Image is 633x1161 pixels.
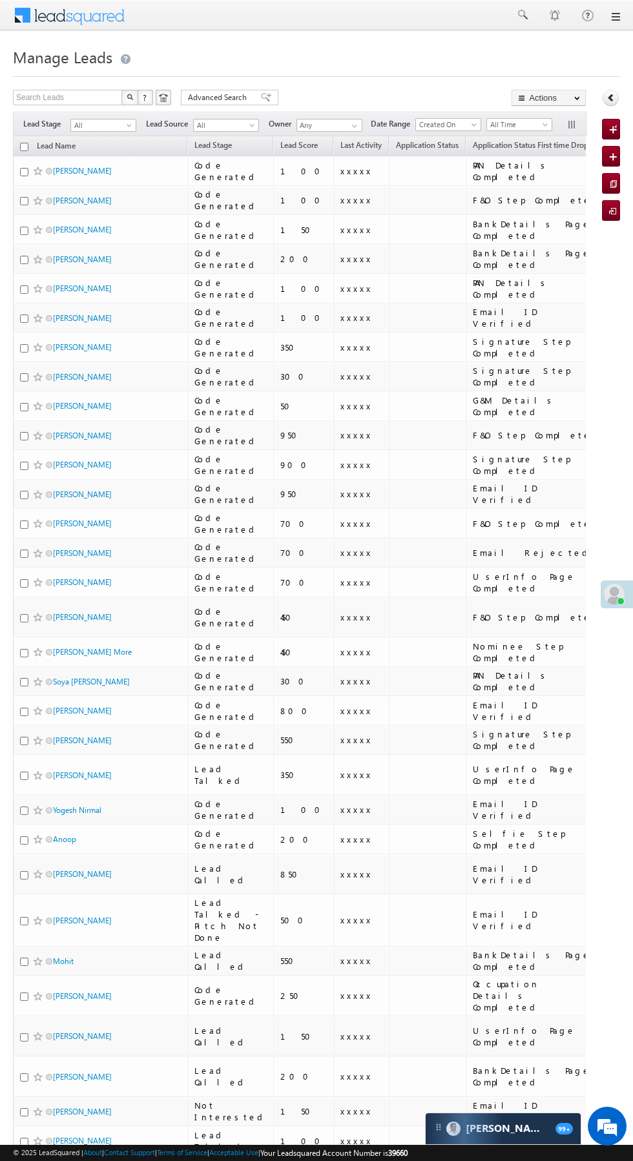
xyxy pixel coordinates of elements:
[340,577,373,588] span: xxxxx
[194,306,267,329] div: Code Generated
[194,863,267,886] div: Lead Called
[194,984,267,1007] div: Code Generated
[280,675,328,687] div: 300
[473,798,603,821] div: Email ID Verified
[280,577,328,588] div: 700
[194,1025,267,1048] div: Lead Called
[340,1135,373,1146] span: xxxxx
[53,916,112,925] a: [PERSON_NAME]
[280,140,318,150] span: Lead Score
[53,283,112,293] a: [PERSON_NAME]
[194,828,267,851] div: Code Generated
[53,548,112,558] a: [PERSON_NAME]
[425,1113,581,1145] div: carter-dragCarter[PERSON_NAME]99+
[473,482,603,506] div: Email ID Verified
[146,118,193,130] span: Lead Source
[371,118,415,130] span: Date Range
[194,763,267,786] div: Lead Talked
[473,699,603,723] div: Email ID Verified
[194,453,267,477] div: Code Generated
[340,769,373,780] span: xxxxx
[280,400,328,412] div: 50
[194,119,255,131] span: All
[194,641,267,664] div: Code Generated
[194,365,267,388] div: Code Generated
[53,706,112,715] a: [PERSON_NAME]
[340,705,373,716] span: xxxxx
[280,834,328,845] div: 200
[473,395,603,418] div: G&M Details Completed
[143,92,149,103] span: ?
[487,119,548,130] span: All Time
[194,247,267,271] div: Code Generated
[194,670,267,693] div: Code Generated
[274,138,324,155] a: Lead Score
[194,277,267,300] div: Code Generated
[194,424,267,447] div: Code Generated
[388,1148,408,1158] span: 39660
[194,897,267,943] div: Lead Talked - Pitch Not Done
[280,769,328,781] div: 350
[194,1065,267,1088] div: Lead Called
[53,1136,112,1146] a: [PERSON_NAME]
[280,429,328,441] div: 950
[13,46,112,67] span: Manage Leads
[473,1025,603,1048] div: UserInfo Page Completed
[280,705,328,717] div: 800
[209,1148,258,1156] a: Acceptable Use
[280,646,328,658] div: 450
[53,1031,112,1041] a: [PERSON_NAME]
[340,675,373,686] span: xxxxx
[53,372,112,382] a: [PERSON_NAME]
[473,247,603,271] div: BankDetails Page Completed
[194,1129,267,1153] div: Lead Talked
[280,165,328,177] div: 100
[194,699,267,723] div: Code Generated
[188,138,238,155] a: Lead Stage
[396,140,459,150] span: Application Status
[193,119,259,132] a: All
[53,225,112,234] a: [PERSON_NAME]
[473,641,603,664] div: Nominee Step Completed
[280,194,328,206] div: 100
[473,218,603,241] div: BankDetails Page Completed
[340,253,373,264] span: xxxxx
[194,541,267,564] div: Code Generated
[194,395,267,418] div: Code Generated
[13,1147,408,1159] span: © 2025 LeadSquared | | | | |
[389,138,465,155] a: Application Status
[194,728,267,752] div: Code Generated
[194,218,267,241] div: Code Generated
[473,336,603,359] div: Signature Step Completed
[334,138,388,155] a: Last Activity
[473,518,603,529] div: F&O Step Completed
[473,978,603,1013] div: Occupation Details Completed
[340,914,373,925] span: xxxxx
[194,336,267,359] div: Code Generated
[127,94,133,100] img: Search
[70,119,136,132] a: All
[340,1071,373,1082] span: xxxxx
[30,139,82,156] a: Lead Name
[280,283,328,294] div: 100
[53,869,112,879] a: [PERSON_NAME]
[473,863,603,886] div: Email ID Verified
[340,342,373,353] span: xxxxx
[53,647,132,657] a: [PERSON_NAME] More
[280,868,328,880] div: 850
[340,518,373,529] span: xxxxx
[53,770,112,780] a: [PERSON_NAME]
[194,949,267,972] div: Lead Called
[473,277,603,300] div: PAN Details Completed
[53,991,112,1001] a: [PERSON_NAME]
[473,1065,603,1088] div: BankDetails Page Completed
[280,1031,328,1042] div: 150
[340,646,373,657] span: xxxxx
[280,1071,328,1082] div: 200
[280,990,328,1002] div: 250
[512,90,586,106] button: Actions
[340,224,373,235] span: xxxxx
[53,956,74,966] a: Mohit
[104,1148,155,1156] a: Contact Support
[473,1100,603,1123] div: Email ID Verified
